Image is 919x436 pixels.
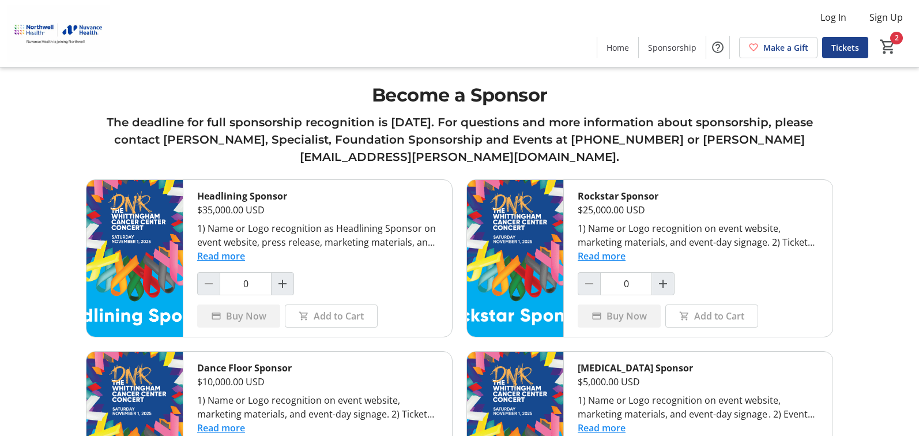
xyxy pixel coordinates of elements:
span: Make a Gift [763,42,808,54]
button: Log In [811,8,856,27]
div: $10,000.00 USD [197,375,438,389]
span: Home [607,42,629,54]
button: Help [706,36,729,59]
button: Cart [877,36,898,57]
div: Rockstar Sponsor [578,189,819,203]
div: 1) Name or Logo recognition on event website, marketing materials, and event-day signage. 2) Tick... [197,393,438,421]
div: $35,000.00 USD [197,203,438,217]
div: 1) Name or Logo recognition on event website, marketing materials, and event-day signage . 2) Eve... [578,393,819,421]
button: Read more [578,421,626,435]
div: 1) Name or Logo recognition as Headlining Sponsor on event website, press release, marketing mate... [197,221,438,249]
button: Increment by one [652,273,674,295]
a: Home [597,37,638,58]
div: $5,000.00 USD [578,375,819,389]
div: [MEDICAL_DATA] Sponsor [578,361,819,375]
h1: Become a Sponsor [86,81,833,109]
a: Sponsorship [639,37,706,58]
button: Read more [578,249,626,263]
img: Nuvance Health's Logo [7,5,110,62]
img: Rockstar Sponsor [467,180,563,337]
input: Rockstar Sponsor Quantity [600,272,652,295]
a: Make a Gift [739,37,818,58]
div: $25,000.00 USD [578,203,819,217]
span: Sign Up [869,10,903,24]
div: Dance Floor Sponsor [197,361,438,375]
button: Read more [197,249,245,263]
a: Tickets [822,37,868,58]
h3: The deadline for full sponsorship recognition is [DATE]. For questions and more information about... [86,114,833,166]
img: Headlining Sponsor [86,180,183,337]
button: Sign Up [860,8,912,27]
div: 1) Name or Logo recognition on event website, marketing materials, and event-day signage. 2) Tick... [578,221,819,249]
input: Headlining Sponsor Quantity [220,272,272,295]
span: Sponsorship [648,42,696,54]
span: Log In [820,10,846,24]
button: Read more [197,421,245,435]
span: Tickets [831,42,859,54]
button: Increment by one [272,273,293,295]
div: Headlining Sponsor [197,189,438,203]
